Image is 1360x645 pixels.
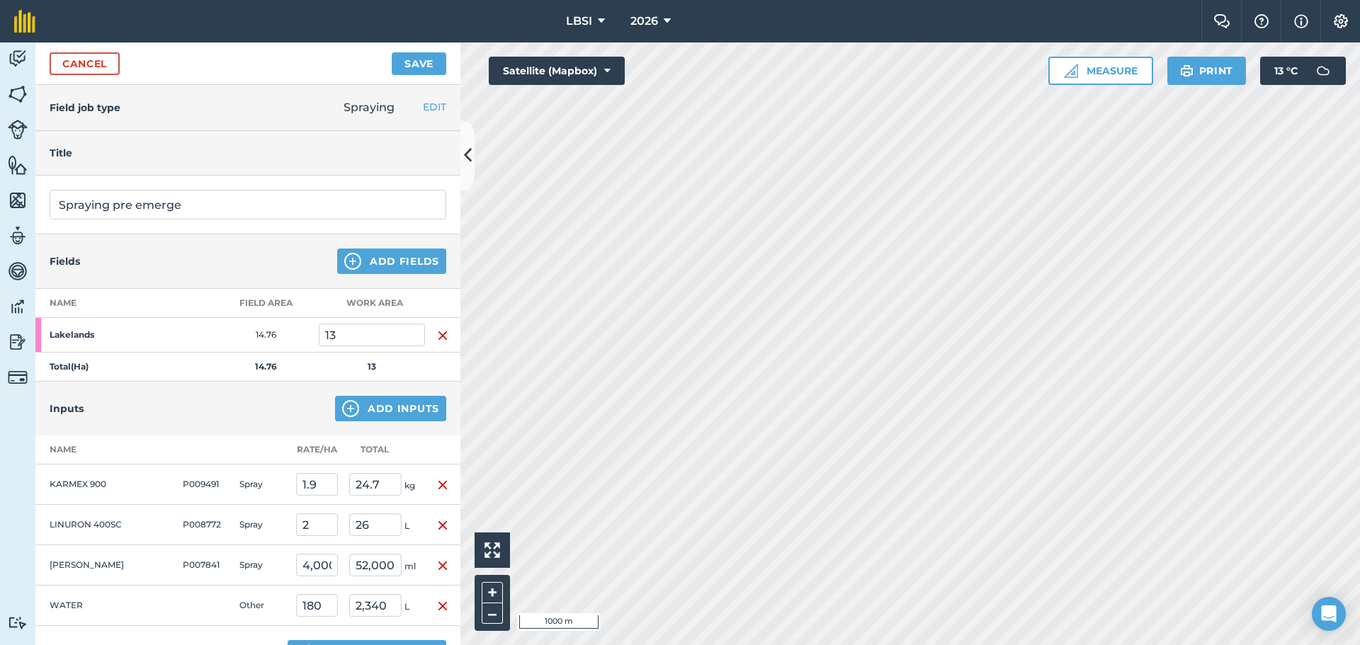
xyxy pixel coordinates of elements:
strong: 13 [368,361,376,372]
td: 14.76 [212,318,319,353]
img: A question mark icon [1253,14,1270,28]
img: svg+xml;base64,PHN2ZyB4bWxucz0iaHR0cDovL3d3dy53My5vcmcvMjAwMC9zdmciIHdpZHRoPSI1NiIgaGVpZ2h0PSI2MC... [8,84,28,105]
h4: Field job type [50,100,120,115]
td: LINURON 400SC [35,505,177,545]
img: Ruler icon [1064,64,1078,78]
input: What needs doing? [50,190,446,219]
button: Measure [1048,57,1153,85]
h4: Inputs [50,401,84,416]
td: Spray [234,545,290,586]
td: kg [344,464,425,505]
th: Rate/ Ha [290,435,344,464]
strong: 14.76 [255,361,277,372]
img: svg+xml;base64,PD94bWwgdmVyc2lvbj0iMS4wIiBlbmNvZGluZz0idXRmLTgiPz4KPCEtLSBHZW5lcmF0b3I6IEFkb2JlIE... [1309,57,1337,85]
div: Open Intercom Messenger [1312,597,1346,631]
img: svg+xml;base64,PD94bWwgdmVyc2lvbj0iMS4wIiBlbmNvZGluZz0idXRmLTgiPz4KPCEtLSBHZW5lcmF0b3I6IEFkb2JlIE... [8,616,28,629]
img: svg+xml;base64,PD94bWwgdmVyc2lvbj0iMS4wIiBlbmNvZGluZz0idXRmLTgiPz4KPCEtLSBHZW5lcmF0b3I6IEFkb2JlIE... [8,261,28,282]
td: P008772 [177,505,234,545]
button: Add Fields [337,249,446,274]
td: Spray [234,464,290,505]
span: 13 ° C [1274,57,1298,85]
th: Field Area [212,289,319,318]
img: svg+xml;base64,PHN2ZyB4bWxucz0iaHR0cDovL3d3dy53My5vcmcvMjAwMC9zdmciIHdpZHRoPSIxNiIgaGVpZ2h0PSIyNC... [437,327,448,344]
strong: Total ( Ha ) [50,361,89,372]
button: 13 °C [1260,57,1346,85]
span: 2026 [630,13,658,30]
img: A cog icon [1332,14,1349,28]
td: P009491 [177,464,234,505]
img: svg+xml;base64,PD94bWwgdmVyc2lvbj0iMS4wIiBlbmNvZGluZz0idXRmLTgiPz4KPCEtLSBHZW5lcmF0b3I6IEFkb2JlIE... [8,120,28,139]
img: svg+xml;base64,PD94bWwgdmVyc2lvbj0iMS4wIiBlbmNvZGluZz0idXRmLTgiPz4KPCEtLSBHZW5lcmF0b3I6IEFkb2JlIE... [8,367,28,387]
td: P007841 [177,545,234,586]
td: KARMEX 900 [35,464,177,505]
td: Spray [234,505,290,545]
button: Add Inputs [335,396,446,421]
td: L [344,505,425,545]
span: LBSI [566,13,592,30]
img: svg+xml;base64,PD94bWwgdmVyc2lvbj0iMS4wIiBlbmNvZGluZz0idXRmLTgiPz4KPCEtLSBHZW5lcmF0b3I6IEFkb2JlIE... [8,296,28,317]
td: [PERSON_NAME] [35,545,177,586]
img: svg+xml;base64,PHN2ZyB4bWxucz0iaHR0cDovL3d3dy53My5vcmcvMjAwMC9zdmciIHdpZHRoPSI1NiIgaGVpZ2h0PSI2MC... [8,154,28,176]
img: svg+xml;base64,PHN2ZyB4bWxucz0iaHR0cDovL3d3dy53My5vcmcvMjAwMC9zdmciIHdpZHRoPSIxNiIgaGVpZ2h0PSIyNC... [437,476,448,493]
img: svg+xml;base64,PD94bWwgdmVyc2lvbj0iMS4wIiBlbmNvZGluZz0idXRmLTgiPz4KPCEtLSBHZW5lcmF0b3I6IEFkb2JlIE... [8,225,28,246]
strong: Lakelands [50,329,160,341]
td: L [344,586,425,626]
img: svg+xml;base64,PHN2ZyB4bWxucz0iaHR0cDovL3d3dy53My5vcmcvMjAwMC9zdmciIHdpZHRoPSI1NiIgaGVpZ2h0PSI2MC... [8,190,28,211]
h4: Title [50,145,446,161]
img: Two speech bubbles overlapping with the left bubble in the forefront [1213,14,1230,28]
img: fieldmargin Logo [14,10,35,33]
img: svg+xml;base64,PHN2ZyB4bWxucz0iaHR0cDovL3d3dy53My5vcmcvMjAwMC9zdmciIHdpZHRoPSIxNCIgaGVpZ2h0PSIyNC... [344,253,361,270]
button: Print [1167,57,1247,85]
img: svg+xml;base64,PHN2ZyB4bWxucz0iaHR0cDovL3d3dy53My5vcmcvMjAwMC9zdmciIHdpZHRoPSIxNiIgaGVpZ2h0PSIyNC... [437,557,448,574]
img: svg+xml;base64,PD94bWwgdmVyc2lvbj0iMS4wIiBlbmNvZGluZz0idXRmLTgiPz4KPCEtLSBHZW5lcmF0b3I6IEFkb2JlIE... [8,48,28,69]
img: svg+xml;base64,PHN2ZyB4bWxucz0iaHR0cDovL3d3dy53My5vcmcvMjAwMC9zdmciIHdpZHRoPSIxNiIgaGVpZ2h0PSIyNC... [437,517,448,534]
a: Cancel [50,52,120,75]
img: svg+xml;base64,PHN2ZyB4bWxucz0iaHR0cDovL3d3dy53My5vcmcvMjAwMC9zdmciIHdpZHRoPSIxOSIgaGVpZ2h0PSIyNC... [1180,62,1194,79]
td: WATER [35,586,177,626]
h4: Fields [50,253,80,269]
button: + [482,582,503,603]
th: Name [35,289,212,318]
td: Other [234,586,290,626]
td: ml [344,545,425,586]
img: Four arrows, one pointing top left, one top right, one bottom right and the last bottom left [484,542,500,558]
button: – [482,603,503,624]
img: svg+xml;base64,PHN2ZyB4bWxucz0iaHR0cDovL3d3dy53My5vcmcvMjAwMC9zdmciIHdpZHRoPSIxNCIgaGVpZ2h0PSIyNC... [342,400,359,417]
img: svg+xml;base64,PD94bWwgdmVyc2lvbj0iMS4wIiBlbmNvZGluZz0idXRmLTgiPz4KPCEtLSBHZW5lcmF0b3I6IEFkb2JlIE... [8,331,28,353]
th: Name [35,435,177,464]
th: Work area [319,289,425,318]
img: svg+xml;base64,PHN2ZyB4bWxucz0iaHR0cDovL3d3dy53My5vcmcvMjAwMC9zdmciIHdpZHRoPSIxNiIgaGVpZ2h0PSIyNC... [437,598,448,615]
button: EDIT [423,99,446,115]
button: Satellite (Mapbox) [489,57,625,85]
th: Total [344,435,425,464]
img: svg+xml;base64,PHN2ZyB4bWxucz0iaHR0cDovL3d3dy53My5vcmcvMjAwMC9zdmciIHdpZHRoPSIxNyIgaGVpZ2h0PSIxNy... [1294,13,1308,30]
span: Spraying [344,101,395,114]
button: Save [392,52,446,75]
